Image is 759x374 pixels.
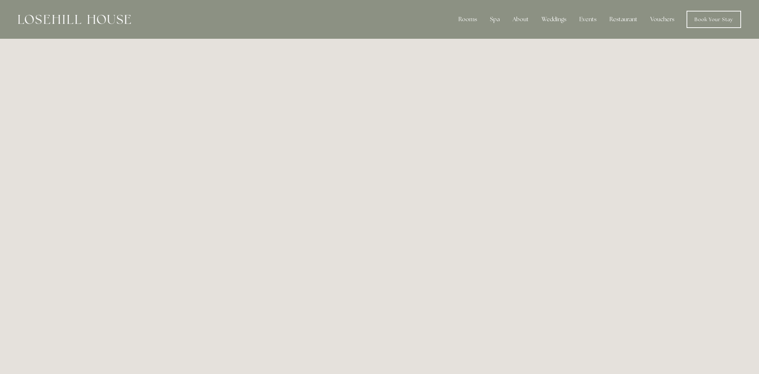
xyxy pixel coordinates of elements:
[507,12,534,27] div: About
[484,12,505,27] div: Spa
[453,12,483,27] div: Rooms
[604,12,643,27] div: Restaurant
[574,12,602,27] div: Events
[18,15,131,24] img: Losehill House
[687,11,741,28] a: Book Your Stay
[645,12,680,27] a: Vouchers
[536,12,572,27] div: Weddings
